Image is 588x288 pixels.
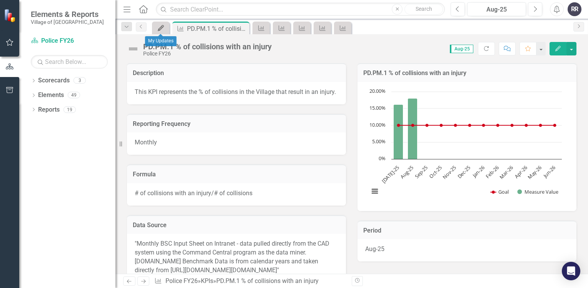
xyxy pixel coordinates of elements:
[482,124,485,127] path: Jan-26, 10. Goal.
[372,138,386,145] text: 5.00%
[201,277,213,285] a: KPIs
[145,36,177,46] div: My Updates
[31,19,104,25] small: Village of [GEOGRAPHIC_DATA]
[397,124,400,127] path: Jul-25, 10. Goal.
[467,2,526,16] button: Aug-25
[127,43,139,55] img: Not Defined
[539,124,542,127] path: May-26, 10. Goal.
[363,227,571,234] h3: Period
[133,121,340,127] h3: Reporting Frequency
[31,37,108,45] a: Police FY26
[440,124,443,127] path: Oct-25, 10. Goal.
[369,186,380,197] button: View chart menu, Chart
[404,4,443,15] button: Search
[416,6,432,12] span: Search
[369,121,386,128] text: 10.00%
[471,164,486,179] text: Jan-26
[411,124,414,127] path: Aug-25, 10. Goal.
[31,55,108,69] input: Search Below...
[38,76,70,85] a: Scorecards
[511,124,514,127] path: Mar-26, 10. Goal.
[216,277,319,285] div: PD.PM.1 % of collisions with an injury
[357,239,576,261] div: Aug-25
[68,92,80,99] div: 49
[484,164,500,180] text: Feb-26
[154,277,346,286] div: » »
[187,24,247,33] div: PD.PM.1 % of collisions with an injury
[450,45,473,53] span: Aug-25
[568,2,581,16] button: RR
[165,277,198,285] a: Police FY26
[363,70,571,77] h3: PD.PM.1 % of collisions with an injury
[365,88,569,203] div: Chart. Highcharts interactive chart.
[553,124,556,127] path: Jun-26, 10. Goal.
[526,164,543,181] text: May-26
[397,124,556,127] g: Goal, series 1 of 2. Line with 12 data points.
[127,132,346,155] div: Monthly
[135,88,336,95] span: This KPI represents the % of collisions in the Village that result in an injury.
[498,164,514,180] text: Mar-26
[496,124,499,127] path: Feb-26, 10. Goal.
[38,91,64,100] a: Elements
[365,88,566,203] svg: Interactive chart
[133,70,340,77] h3: Description
[525,124,528,127] path: Apr-26, 10. Goal.
[369,87,386,94] text: 20.00%
[379,155,386,162] text: 0%
[143,51,272,57] div: Police FY26
[517,188,559,195] button: Show Measure Value
[135,189,252,197] span: # of collisions with an injury/# of collisions
[63,106,76,113] div: 19
[468,124,471,127] path: Dec-25, 10. Goal.
[156,3,445,16] input: Search ClearPoint...
[31,10,104,19] span: Elements & Reports
[133,171,340,178] h3: Formula
[541,164,557,179] text: Jun-26
[441,164,457,180] text: Nov-25
[380,164,401,184] text: [DATE]-25
[413,164,429,180] text: Sep-25
[491,188,509,195] button: Show Goal
[135,240,329,274] span: "Monthly BSC Input Sheet on Intranet - data pulled directly from the CAD system using the Command...
[399,164,415,180] text: Aug-25
[38,105,60,114] a: Reports
[369,104,386,111] text: 15.00%
[426,124,429,127] path: Sep-25, 10. Goal.
[394,104,403,159] path: Jul-25, 16.17647059. Measure Value.
[394,92,555,159] g: Measure Value, series 2 of 2. Bar series with 12 bars.
[456,164,472,180] text: Dec-25
[133,222,340,229] h3: Data Source
[408,98,418,159] path: Aug-25, 18. Measure Value.
[143,42,272,51] div: PD.PM.1 % of collisions with an injury
[454,124,457,127] path: Nov-25, 10. Goal.
[428,164,443,179] text: Oct-25
[470,5,523,14] div: Aug-25
[513,164,528,179] text: Apr-26
[73,77,86,84] div: 3
[3,8,18,23] img: ClearPoint Strategy
[562,262,580,280] div: Open Intercom Messenger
